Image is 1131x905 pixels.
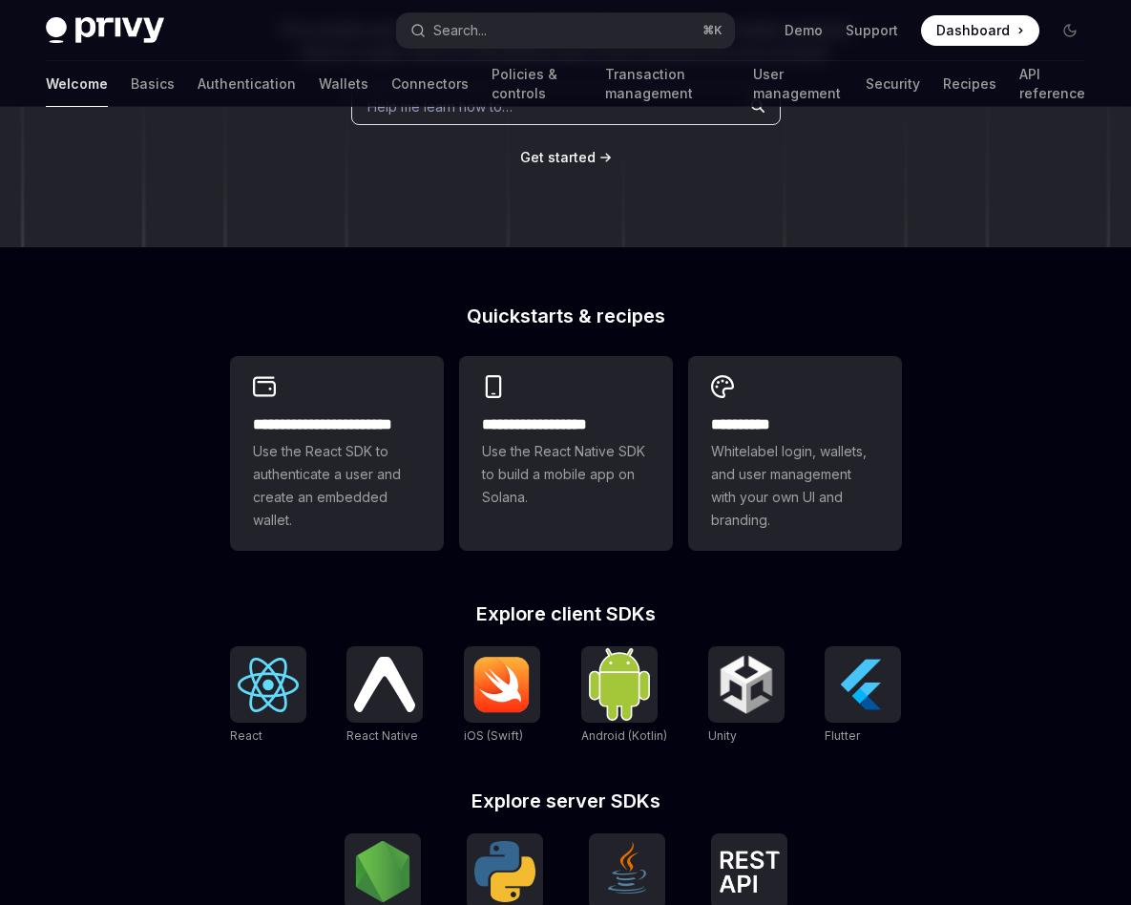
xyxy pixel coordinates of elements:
[238,658,299,712] img: React
[391,61,469,107] a: Connectors
[688,356,902,551] a: **** *****Whitelabel login, wallets, and user management with your own UI and branding.
[702,23,723,38] span: ⌘ K
[471,656,533,713] img: iOS (Swift)
[597,841,658,902] img: Java
[433,19,487,42] div: Search...
[943,61,996,107] a: Recipes
[230,646,306,746] a: ReactReact
[198,61,296,107] a: Authentication
[482,440,650,509] span: Use the React Native SDK to build a mobile app on Solana.
[520,149,596,165] span: Get started
[753,61,842,107] a: User management
[711,440,879,532] span: Whitelabel login, wallets, and user management with your own UI and branding.
[936,21,1010,40] span: Dashboard
[719,851,780,893] img: REST API
[785,21,823,40] a: Demo
[589,648,650,720] img: Android (Kotlin)
[708,728,737,743] span: Unity
[581,728,667,743] span: Android (Kotlin)
[230,791,902,810] h2: Explore server SDKs
[46,17,164,44] img: dark logo
[866,61,920,107] a: Security
[832,654,893,715] img: Flutter
[319,61,368,107] a: Wallets
[605,61,730,107] a: Transaction management
[581,646,667,746] a: Android (Kotlin)Android (Kotlin)
[346,646,423,746] a: React NativeReact Native
[131,61,175,107] a: Basics
[846,21,898,40] a: Support
[921,15,1039,46] a: Dashboard
[825,646,901,746] a: FlutterFlutter
[520,148,596,167] a: Get started
[253,440,421,532] span: Use the React SDK to authenticate a user and create an embedded wallet.
[346,728,418,743] span: React Native
[397,13,733,48] button: Open search
[352,841,413,902] img: NodeJS
[354,657,415,711] img: React Native
[464,728,523,743] span: iOS (Swift)
[492,61,582,107] a: Policies & controls
[474,841,535,902] img: Python
[464,646,540,746] a: iOS (Swift)iOS (Swift)
[459,356,673,551] a: **** **** **** ***Use the React Native SDK to build a mobile app on Solana.
[1019,61,1085,107] a: API reference
[716,654,777,715] img: Unity
[1055,15,1085,46] button: Toggle dark mode
[230,604,902,623] h2: Explore client SDKs
[708,646,785,746] a: UnityUnity
[230,306,902,326] h2: Quickstarts & recipes
[46,61,108,107] a: Welcome
[825,728,860,743] span: Flutter
[230,728,262,743] span: React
